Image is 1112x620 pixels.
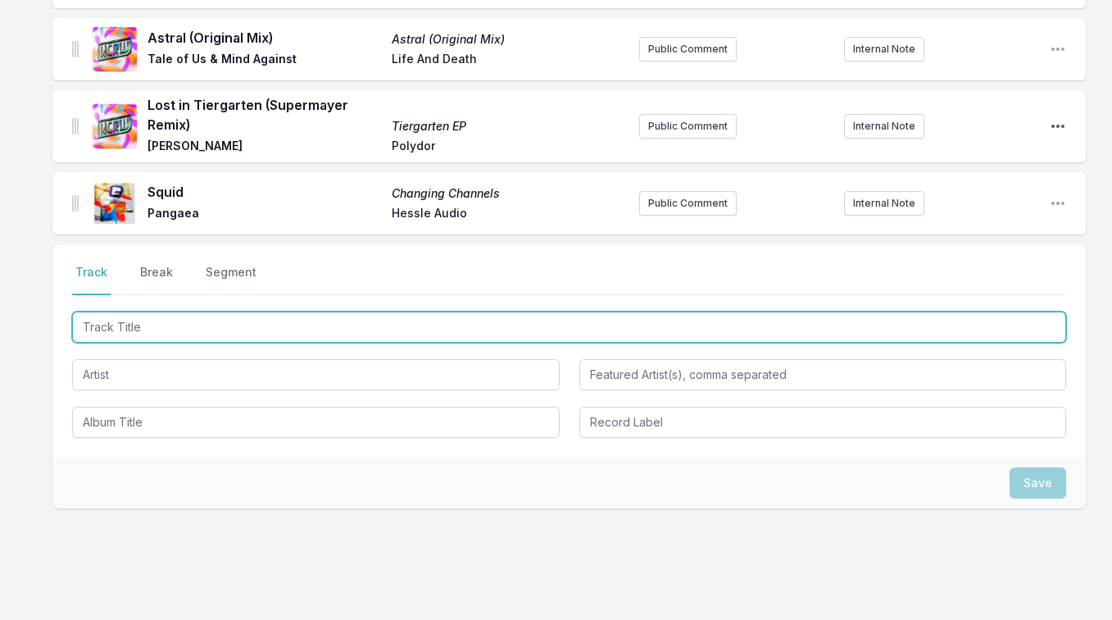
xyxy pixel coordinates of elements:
span: Tale of Us & Mind Against [148,51,382,71]
input: Track Title [72,312,1066,343]
span: Changing Channels [392,185,626,202]
span: Squid [148,182,382,202]
input: Record Label [579,407,1067,438]
button: Open playlist item options [1050,195,1066,212]
img: Drag Handle [72,118,79,134]
button: Save [1010,467,1066,499]
span: Astral (Original Mix) [392,31,626,48]
button: Break [137,264,176,295]
img: Drag Handle [72,195,79,212]
span: Pangaea [148,205,382,225]
button: Internal Note [844,191,924,216]
img: Changing Channels [92,180,138,226]
img: Tiergarten EP [92,103,138,149]
input: Artist [72,359,560,390]
span: Life And Death [392,51,626,71]
input: Featured Artist(s), comma separated [579,359,1067,390]
button: Open playlist item options [1050,118,1066,134]
button: Track [72,264,111,295]
img: Drag Handle [72,41,79,57]
button: Public Comment [639,191,737,216]
button: Public Comment [639,37,737,62]
button: Internal Note [844,114,924,139]
span: Tiergarten EP [392,118,626,134]
input: Album Title [72,407,560,438]
img: Astral (Original Mix) [92,26,138,72]
span: Astral (Original Mix) [148,28,382,48]
span: Hessle Audio [392,205,626,225]
span: Lost in Tiergarten (Supermayer Remix) [148,95,382,134]
span: [PERSON_NAME] [148,138,382,157]
span: Polydor [392,138,626,157]
button: Public Comment [639,114,737,139]
button: Segment [202,264,260,295]
button: Open playlist item options [1050,41,1066,57]
button: Internal Note [844,37,924,62]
